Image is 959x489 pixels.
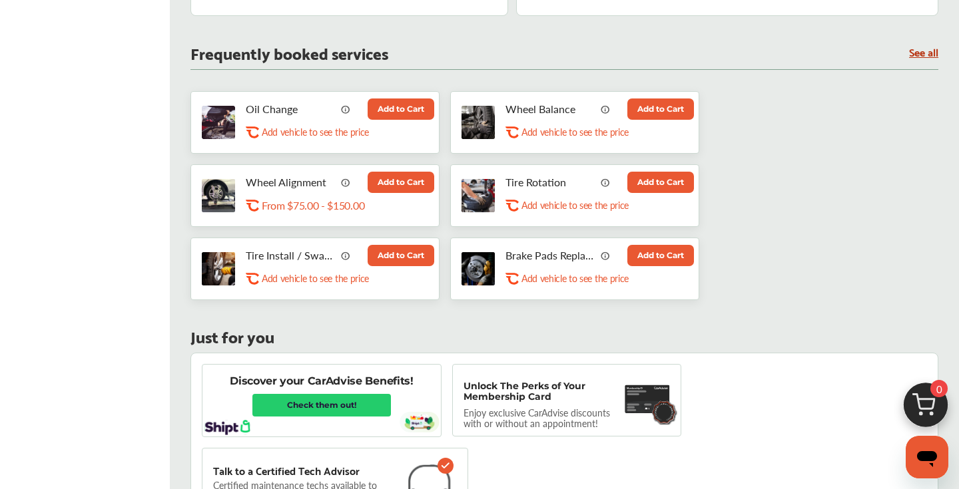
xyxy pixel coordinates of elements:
[894,377,958,440] img: cart_icon.3d0951e8.svg
[505,176,596,188] p: Tire Rotation
[521,126,629,138] p: Add vehicle to see the price
[262,199,364,212] p: From $75.00 - $150.00
[202,179,235,212] img: wheel-alignment-thumb.jpg
[627,172,694,193] button: Add to Cart
[246,102,336,115] p: Oil Change
[262,272,369,285] p: Add vehicle to see the price
[601,178,610,187] img: info_icon_vector.svg
[341,104,350,114] img: info_icon_vector.svg
[627,98,694,120] button: Add to Cart
[230,374,413,389] p: Discover your CarAdvise Benefits!
[625,381,670,417] img: maintenance-card.27cfeff5.svg
[368,98,434,120] button: Add to Cart
[262,126,369,138] p: Add vehicle to see the price
[246,176,336,188] p: Wheel Alignment
[341,178,350,187] img: info_icon_vector.svg
[204,420,250,435] img: shipt-logo.630046a5.svg
[368,172,434,193] button: Add to Cart
[462,179,495,212] img: tire-rotation-thumb.jpg
[462,106,495,139] img: tire-wheel-balance-thumb.jpg
[521,272,629,285] p: Add vehicle to see the price
[202,106,235,139] img: oil-change-thumb.jpg
[246,249,336,261] p: Tire Install / Swap Tires
[521,199,629,212] p: Add vehicle to see the price
[190,46,388,59] p: Frequently booked services
[252,394,391,416] a: Check them out!
[601,251,610,260] img: info_icon_vector.svg
[341,251,350,260] img: info_icon_vector.svg
[906,436,948,478] iframe: Button to launch messaging window
[505,249,596,261] p: Brake Pads Replacement
[190,329,274,342] p: Just for you
[930,380,948,397] span: 0
[601,104,610,114] img: info_icon_vector.svg
[627,245,694,266] button: Add to Cart
[462,252,495,285] img: brake-pads-replacement-thumb.jpg
[368,245,434,266] button: Add to Cart
[505,102,596,115] p: Wheel Balance
[651,399,678,425] img: badge.f18848ea.svg
[202,252,235,285] img: tire-install-swap-tires-thumb.jpg
[464,407,623,428] p: Enjoy exclusive CarAdvise discounts with or without an appointment!
[464,381,619,402] p: Unlock The Perks of Your Membership Card
[438,458,454,474] img: check-icon.521c8815.svg
[213,464,360,476] p: Talk to a Certified Tech Advisor
[400,409,440,436] img: shipt-vehicle.9ebed3c9.svg
[909,46,938,57] a: See all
